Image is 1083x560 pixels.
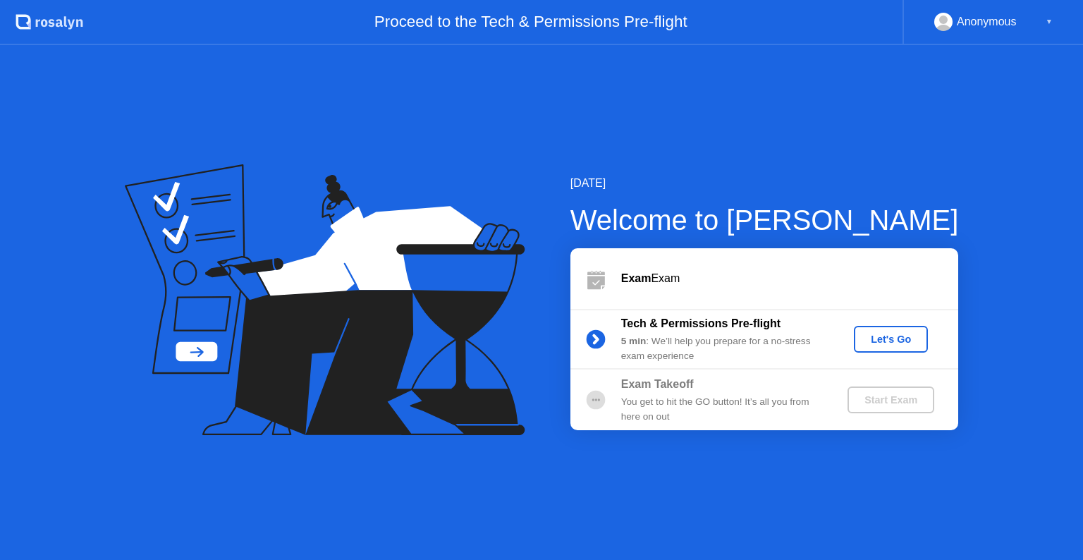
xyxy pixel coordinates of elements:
[1046,13,1053,31] div: ▼
[621,317,781,329] b: Tech & Permissions Pre-flight
[859,334,922,345] div: Let's Go
[621,378,694,390] b: Exam Takeoff
[621,336,647,346] b: 5 min
[957,13,1017,31] div: Anonymous
[854,326,928,353] button: Let's Go
[621,334,824,363] div: : We’ll help you prepare for a no-stress exam experience
[570,199,959,241] div: Welcome to [PERSON_NAME]
[621,270,958,287] div: Exam
[621,395,824,424] div: You get to hit the GO button! It’s all you from here on out
[621,272,651,284] b: Exam
[848,386,934,413] button: Start Exam
[570,175,959,192] div: [DATE]
[853,394,929,406] div: Start Exam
